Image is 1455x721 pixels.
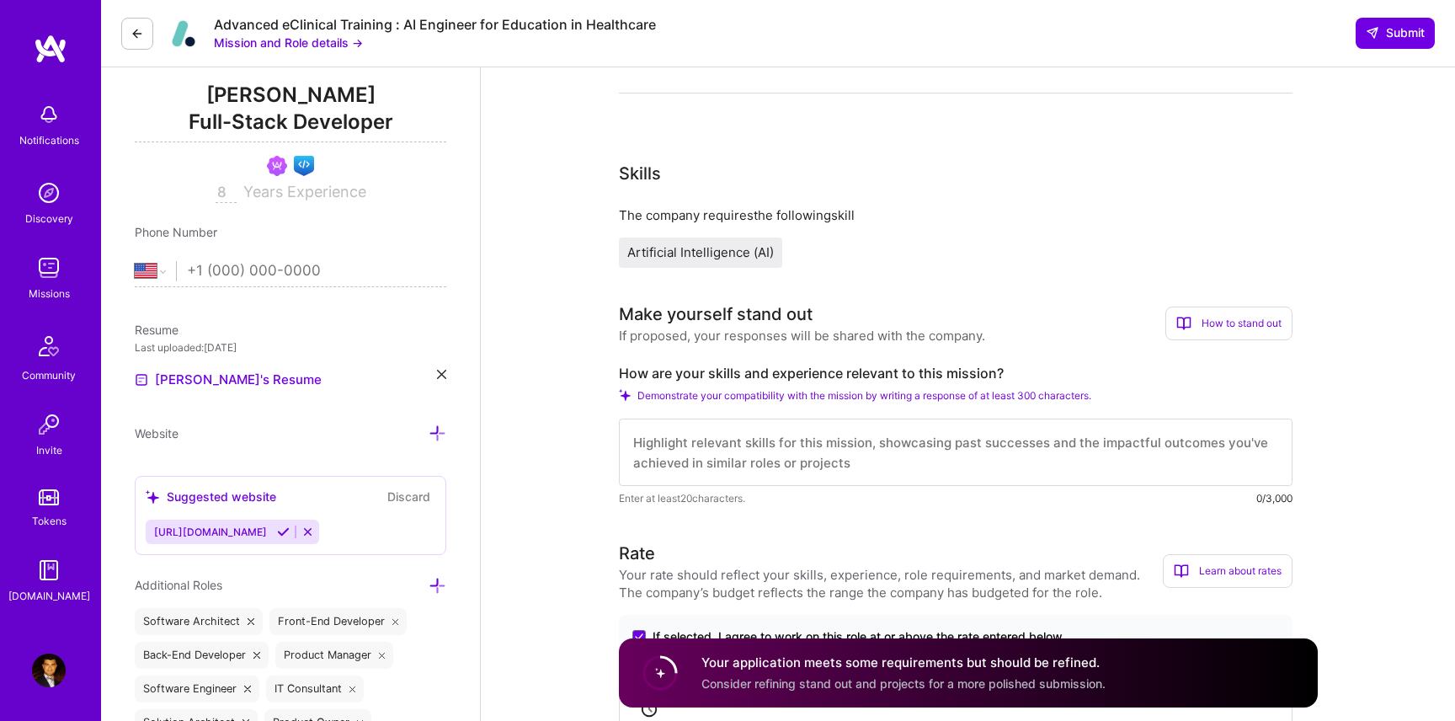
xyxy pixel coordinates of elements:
i: icon Clock [640,700,659,719]
i: Reject [301,526,314,538]
div: IT Consultant [266,676,365,702]
span: Artificial Intelligence (AI) [627,244,774,260]
span: If selected, I agree to work on this role at or above the rate entered below. [653,628,1065,645]
span: Enter at least 20 characters. [619,489,745,507]
img: tokens [39,489,59,505]
span: [URL][DOMAIN_NAME] [154,526,267,538]
input: XX [216,183,237,203]
div: Make yourself stand out [619,302,813,327]
div: Last uploaded: [DATE] [135,339,446,356]
label: How are your skills and experience relevant to this mission? [619,365,1292,382]
img: discovery [32,176,66,210]
a: [PERSON_NAME]'s Resume [135,370,322,390]
div: Invite [36,441,62,459]
div: Front-End Developer [269,608,408,635]
i: icon Close [437,370,446,379]
div: Learn about rates [1163,554,1292,588]
img: Invite [32,408,66,441]
i: Accept [277,526,290,538]
img: User Avatar [32,654,66,687]
div: Discovery [25,210,73,227]
div: If proposed, your responses will be shared with the company. [619,327,985,344]
img: Front-end guild [294,156,314,176]
input: +1 (000) 000-0000 [187,247,446,296]
i: Check [619,389,631,401]
i: icon Close [379,652,386,659]
i: icon Close [253,652,260,659]
span: Resume [135,323,179,337]
div: Suggested website [146,488,276,505]
a: User Avatar [28,654,70,687]
div: Software Engineer [135,676,259,702]
i: icon Close [248,618,254,625]
div: Skills [619,161,661,186]
span: Consider refining stand out and projects for a more polished submission. [701,676,1106,691]
div: Back-End Developer [135,642,269,669]
div: Product Manager [275,642,394,669]
i: icon Close [392,618,399,625]
button: Submit [1356,18,1435,48]
span: Years Experience [243,183,366,200]
img: guide book [32,553,66,587]
div: Notifications [19,131,79,149]
div: Community [22,366,76,384]
img: logo [34,34,67,64]
button: Discard [382,487,435,506]
div: Rate [619,541,655,566]
i: icon LeftArrowDark [131,27,144,40]
i: icon SuggestedTeams [146,490,160,505]
div: Advanced eClinical Training : AI Engineer for Education in Healthcare [214,16,656,34]
i: icon BookOpen [1176,316,1191,331]
div: Missions [29,285,70,302]
div: Software Architect [135,608,263,635]
i: icon BookOpen [1174,563,1189,579]
div: The company requires the following skill [619,206,1292,224]
div: How to stand out [1165,307,1292,340]
div: Tokens [32,512,67,530]
div: [DOMAIN_NAME] [8,587,90,605]
div: Your rate should reflect your skills, experience, role requirements, and market demand. The compa... [619,566,1163,601]
img: Company Logo [167,17,200,51]
button: Mission and Role details → [214,34,363,51]
img: Community [29,326,69,366]
span: Demonstrate your compatibility with the mission by writing a response of at least 300 characters. [637,389,1091,402]
span: Full-Stack Developer [135,108,446,142]
h4: Your application meets some requirements but should be refined. [701,654,1106,671]
img: bell [32,98,66,131]
span: Website [135,426,179,441]
img: teamwork [32,251,66,285]
span: Additional Roles [135,578,222,592]
span: Submit [1366,24,1425,41]
span: [PERSON_NAME] [135,83,446,108]
i: icon SendLight [1366,26,1379,40]
img: Resume [135,373,148,387]
img: Been on Mission [267,156,287,176]
div: 0/3,000 [1256,489,1292,507]
i: icon Close [244,686,251,692]
span: Phone Number [135,225,217,239]
i: icon Close [349,686,356,692]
